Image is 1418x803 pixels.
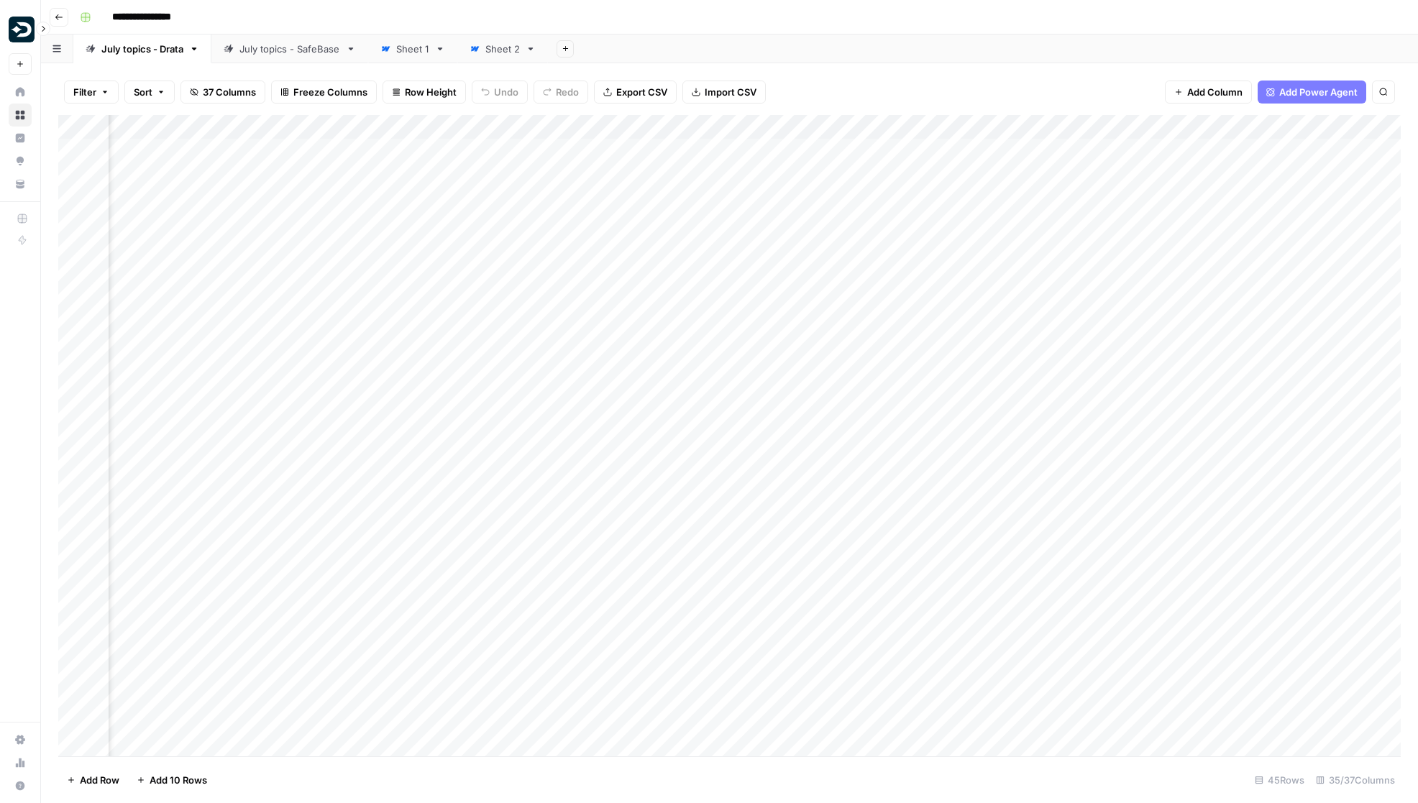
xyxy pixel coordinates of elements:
button: Freeze Columns [271,81,377,104]
button: Add Row [58,768,128,791]
a: Insights [9,127,32,150]
span: Freeze Columns [293,85,367,99]
span: Add Row [80,773,119,787]
span: Sort [134,85,152,99]
button: Add Column [1165,81,1252,104]
button: Help + Support [9,774,32,797]
span: Add 10 Rows [150,773,207,787]
a: Browse [9,104,32,127]
span: Undo [494,85,518,99]
span: Add Power Agent [1279,85,1358,99]
button: Row Height [383,81,466,104]
div: July topics - Drata [101,42,183,56]
button: Redo [534,81,588,104]
div: 45 Rows [1249,768,1310,791]
a: Home [9,81,32,104]
span: Filter [73,85,96,99]
button: Undo [472,81,528,104]
a: July topics - Drata [73,35,211,63]
img: Drata Logo [9,17,35,42]
span: Export CSV [616,85,667,99]
button: Add Power Agent [1258,81,1366,104]
a: July topics - SafeBase [211,35,368,63]
span: Import CSV [705,85,756,99]
span: Add Column [1187,85,1243,99]
a: Your Data [9,173,32,196]
button: Sort [124,81,175,104]
a: Usage [9,751,32,774]
a: Sheet 1 [368,35,457,63]
div: Sheet 2 [485,42,520,56]
a: Sheet 2 [457,35,548,63]
button: Import CSV [682,81,766,104]
span: 37 Columns [203,85,256,99]
button: Add 10 Rows [128,768,216,791]
span: Row Height [405,85,457,99]
button: 37 Columns [180,81,265,104]
span: Redo [556,85,579,99]
button: Export CSV [594,81,677,104]
div: 35/37 Columns [1310,768,1401,791]
a: Opportunities [9,150,32,173]
div: Sheet 1 [396,42,429,56]
button: Workspace: Drata [9,12,32,47]
div: July topics - SafeBase [239,42,340,56]
a: Settings [9,728,32,751]
button: Filter [64,81,119,104]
